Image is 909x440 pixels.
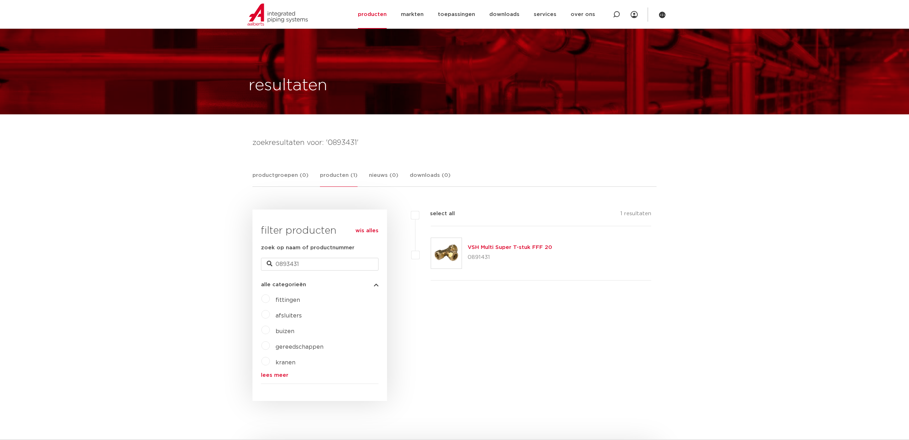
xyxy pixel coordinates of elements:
[468,252,552,263] p: 0891431
[276,297,300,303] a: fittingen
[276,344,323,350] a: gereedschappen
[369,171,398,186] a: nieuws (0)
[276,313,302,319] a: afsluiters
[261,224,379,238] h3: filter producten
[355,227,379,235] a: wis alles
[252,137,657,148] h4: zoekresultaten voor: '0893431'
[410,171,451,186] a: downloads (0)
[419,210,455,218] label: select all
[249,74,327,97] h1: resultaten
[320,171,358,187] a: producten (1)
[620,210,651,221] p: 1 resultaten
[261,373,379,378] a: lees meer
[276,328,294,334] a: buizen
[261,282,379,287] button: alle categorieën
[276,360,295,365] a: kranen
[468,245,552,250] a: VSH Multi Super T-stuk FFF 20
[431,238,462,268] img: Thumbnail for VSH Multi Super T-stuk FFF 20
[252,171,309,186] a: productgroepen (0)
[261,282,306,287] span: alle categorieën
[261,258,379,271] input: zoeken
[261,244,354,252] label: zoek op naam of productnummer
